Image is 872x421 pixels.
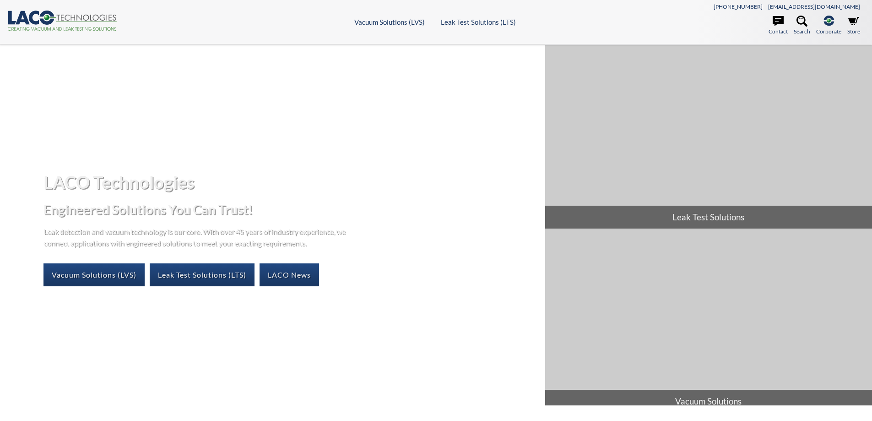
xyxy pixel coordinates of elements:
[43,201,537,218] h2: Engineered Solutions You Can Trust!
[714,3,763,10] a: [PHONE_NUMBER]
[354,18,425,26] a: Vacuum Solutions (LVS)
[43,263,145,286] a: Vacuum Solutions (LVS)
[150,263,255,286] a: Leak Test Solutions (LTS)
[545,229,872,413] a: Vacuum Solutions
[545,390,872,413] span: Vacuum Solutions
[43,171,537,193] h1: LACO Technologies
[847,16,860,36] a: Store
[769,16,788,36] a: Contact
[441,18,516,26] a: Leak Test Solutions (LTS)
[768,3,860,10] a: [EMAIL_ADDRESS][DOMAIN_NAME]
[794,16,810,36] a: Search
[260,263,319,286] a: LACO News
[545,206,872,229] span: Leak Test Solutions
[43,225,350,249] p: Leak detection and vacuum technology is our core. With over 45 years of industry experience, we c...
[816,27,841,36] span: Corporate
[545,45,872,229] a: Leak Test Solutions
